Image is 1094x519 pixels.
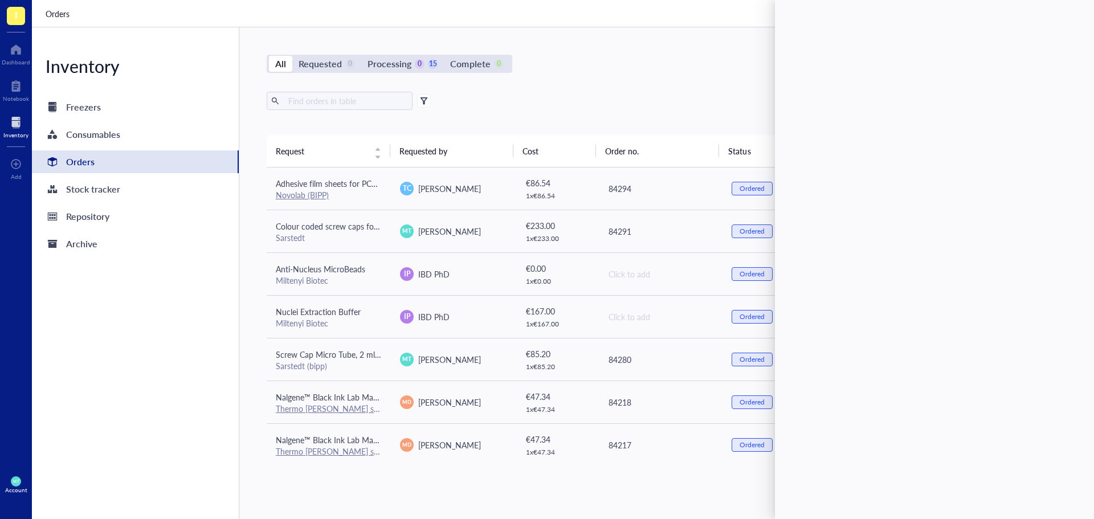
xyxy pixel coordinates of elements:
div: 1 x € 0.00 [526,277,590,286]
a: Orders [32,150,239,173]
span: I [15,7,18,22]
td: 84294 [598,167,722,210]
div: Ordered [740,227,765,236]
th: Requested by [390,135,514,167]
div: 1 x € 47.34 [526,405,590,414]
span: [PERSON_NAME] [418,226,481,237]
div: Ordered [740,398,765,407]
a: Archive [32,232,239,255]
th: Cost [513,135,595,167]
div: € 85.20 [526,348,590,360]
a: Notebook [3,77,29,102]
span: MD [403,398,411,406]
td: 84217 [598,423,722,466]
div: € 47.34 [526,433,590,446]
div: 1 x € 86.54 [526,191,590,201]
div: Ordered [740,440,765,449]
div: Processing [368,56,411,72]
div: € 167.00 [526,305,590,317]
div: Click to add [609,268,713,280]
td: 84280 [598,338,722,381]
span: Nalgene™ Black Ink Lab Markers [276,434,390,446]
span: Nuclei Extraction Buffer [276,306,361,317]
span: TC [403,183,411,194]
div: 84291 [609,225,713,238]
a: Stock tracker [32,178,239,201]
th: Status [719,135,801,167]
div: Add [11,173,22,180]
div: Account [5,487,27,493]
a: Inventory [3,113,28,138]
div: Click to add [609,310,713,323]
td: 84291 [598,210,722,252]
div: Ordered [740,355,765,364]
span: Nalgene™ Black Ink Lab Markers fine line [276,391,420,403]
div: 1 x € 233.00 [526,234,590,243]
div: 0 [415,59,424,69]
div: 84218 [609,396,713,408]
div: Ordered [740,184,765,193]
span: IBD PhD [418,311,450,322]
th: Order no. [596,135,720,167]
a: Thermo [PERSON_NAME] scientific [276,403,401,414]
div: Sarstedt [276,232,382,243]
td: 84218 [598,381,722,423]
div: Complete [450,56,490,72]
div: Miltenyi Biotec [276,318,382,328]
div: Ordered [740,269,765,279]
div: Archive [66,236,97,252]
div: 1 x € 47.34 [526,448,590,457]
div: 84280 [609,353,713,366]
a: Novolab (BIPP) [276,189,329,201]
span: [PERSON_NAME] [418,397,481,408]
div: Requested [299,56,342,72]
div: Miltenyi Biotec [276,275,382,285]
span: Colour coded screw caps for micro tube 10.8mm, neutral, unit=500, 10000/case [276,220,558,232]
span: MT [403,227,411,235]
div: All [275,56,286,72]
div: Orders [66,154,95,170]
div: Inventory [3,132,28,138]
td: Click to add [598,295,722,338]
a: Orders [46,7,72,20]
div: 0 [345,59,355,69]
input: Find orders in table [284,92,408,109]
span: MD [403,441,411,449]
span: IP [404,312,410,322]
span: Screw Cap Micro Tube, 2 ml, PP, with skirted base, with knurls, without closure, no print, 500 pc... [276,349,634,360]
span: [PERSON_NAME] [418,354,481,365]
div: Inventory [32,55,239,77]
div: Dashboard [2,59,30,66]
div: Sarstedt (bipp) [276,361,382,371]
div: Freezers [66,99,101,115]
div: 15 [428,59,438,69]
td: Click to add [598,252,722,295]
div: 1 x € 85.20 [526,362,590,371]
a: Thermo [PERSON_NAME] scientific [276,446,401,457]
span: MT [403,355,411,363]
span: Request [276,145,368,157]
div: 0 [494,59,504,69]
span: [PERSON_NAME] [418,183,481,194]
div: 84294 [609,182,713,195]
div: € 233.00 [526,219,590,232]
div: € 86.54 [526,177,590,189]
a: Consumables [32,123,239,146]
a: Repository [32,205,239,228]
span: Anti-Nucleus MicroBeads [276,263,365,275]
div: Notebook [3,95,29,102]
div: € 0.00 [526,262,590,275]
span: [PERSON_NAME] [418,439,481,451]
span: Adhesive film sheets for PCR-plates transparent [276,178,443,189]
span: IP [404,269,410,279]
div: segmented control [267,55,512,73]
span: IBD PhD [418,268,450,280]
a: Freezers [32,96,239,118]
div: Consumables [66,126,120,142]
div: € 47.34 [526,390,590,403]
div: 84217 [609,439,713,451]
div: Repository [66,209,109,224]
div: Ordered [740,312,765,321]
div: 1 x € 167.00 [526,320,590,329]
span: MT [13,479,19,484]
